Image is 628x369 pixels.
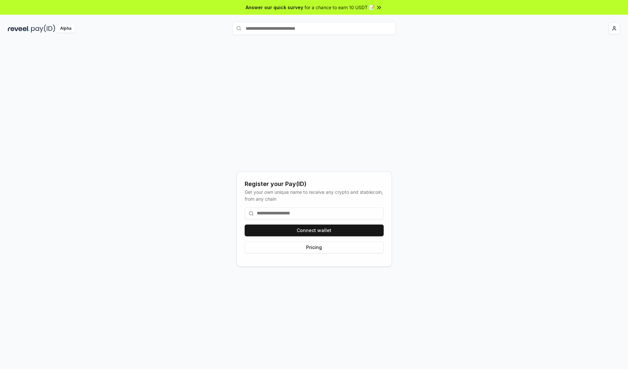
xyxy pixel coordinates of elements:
span: for a chance to earn 10 USDT 📝 [305,4,375,11]
div: Alpha [57,25,75,33]
span: Answer our quick survey [246,4,303,11]
img: pay_id [31,25,55,33]
img: reveel_dark [8,25,30,33]
div: Register your Pay(ID) [245,179,384,189]
button: Pricing [245,242,384,253]
button: Connect wallet [245,225,384,236]
div: Get your own unique name to receive any crypto and stablecoin, from any chain [245,189,384,202]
